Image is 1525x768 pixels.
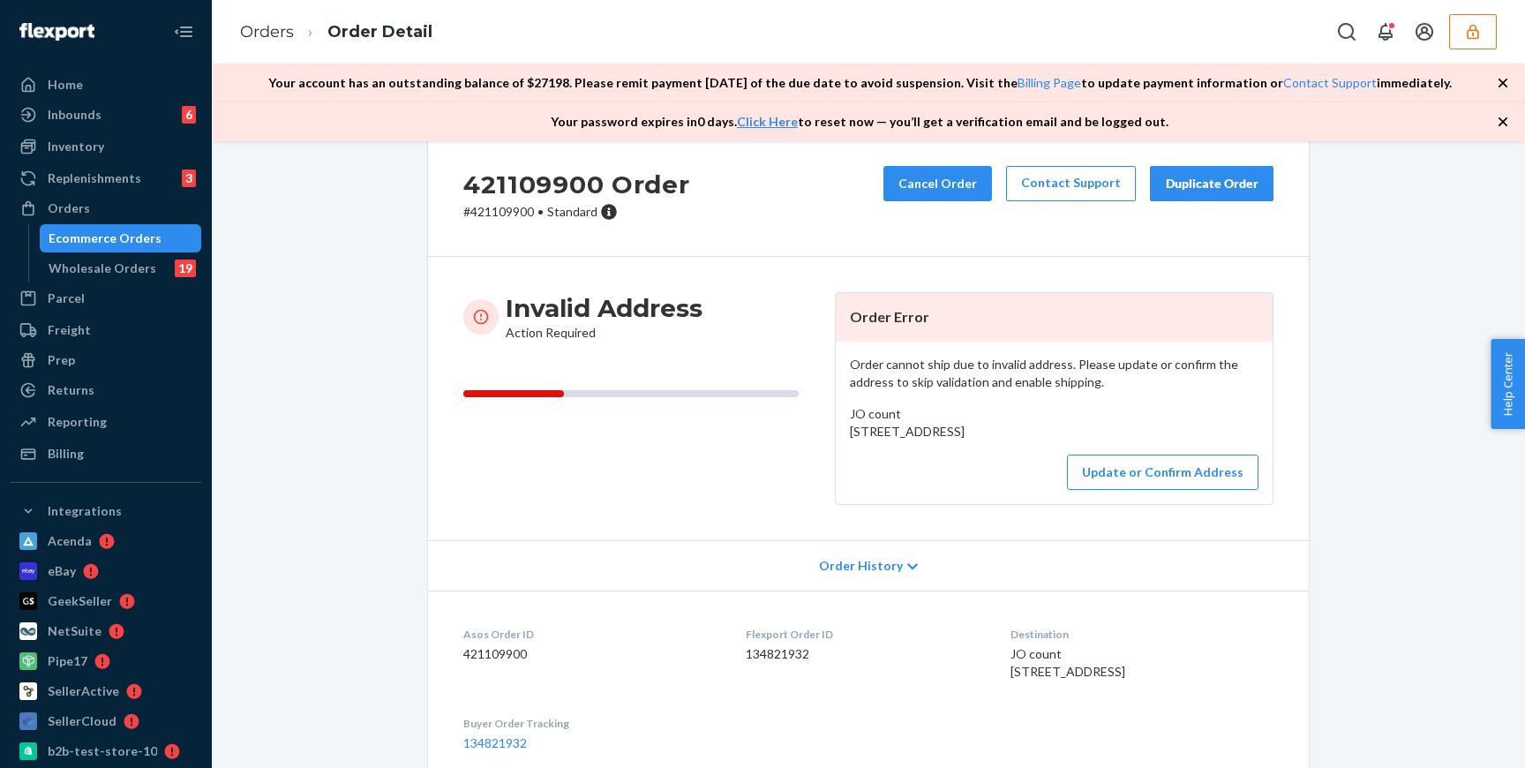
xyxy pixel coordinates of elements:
[1407,14,1442,49] button: Open account menu
[850,356,1258,391] p: Order cannot ship due to invalid address. Please update or confirm the address to skip validation...
[463,645,717,663] dd: 421109900
[166,14,201,49] button: Close Navigation
[836,293,1273,342] header: Order Error
[11,497,201,525] button: Integrations
[11,346,201,374] a: Prep
[1010,627,1273,642] dt: Destination
[463,627,717,642] dt: Asos Order ID
[11,557,201,585] a: eBay
[48,138,104,155] div: Inventory
[746,645,981,663] dd: 134821932
[48,321,91,339] div: Freight
[11,737,201,765] a: b2b-test-store-10
[11,316,201,344] a: Freight
[327,22,432,41] a: Order Detail
[48,502,122,520] div: Integrations
[11,284,201,312] a: Parcel
[11,101,201,129] a: Inbounds6
[40,224,202,252] a: Ecommerce Orders
[48,652,87,670] div: Pipe17
[737,114,798,129] a: Click Here
[547,204,597,219] span: Standard
[48,445,84,463] div: Billing
[463,735,527,750] a: 134821932
[40,254,202,282] a: Wholesale Orders19
[11,617,201,645] a: NetSuite
[1329,14,1364,49] button: Open Search Box
[268,74,1452,92] p: Your account has an outstanding balance of $ 27198 . Please remit payment [DATE] of the due date ...
[175,260,196,277] div: 19
[48,622,101,640] div: NetSuite
[11,71,201,99] a: Home
[48,562,76,580] div: eBay
[746,627,981,642] dt: Flexport Order ID
[1283,75,1377,90] a: Contact Support
[48,200,90,217] div: Orders
[240,22,294,41] a: Orders
[48,592,112,610] div: GeekSeller
[1165,175,1258,192] div: Duplicate Order
[1150,166,1273,201] button: Duplicate Order
[48,742,157,760] div: b2b-test-store-10
[11,677,201,705] a: SellerActive
[182,169,196,187] div: 3
[226,6,447,58] ol: breadcrumbs
[11,164,201,192] a: Replenishments3
[48,169,141,187] div: Replenishments
[48,106,101,124] div: Inbounds
[551,113,1168,131] p: Your password expires in 0 days . to reset now — you’ll get a verification email and be logged out.
[48,76,83,94] div: Home
[506,292,702,324] h3: Invalid Address
[48,351,75,369] div: Prep
[49,230,162,247] div: Ecommerce Orders
[11,707,201,735] a: SellerCloud
[48,682,119,700] div: SellerActive
[537,204,544,219] span: •
[1010,646,1125,679] span: JO count [STREET_ADDRESS]
[11,376,201,404] a: Returns
[11,527,201,555] a: Acenda
[506,292,702,342] div: Action Required
[49,260,156,277] div: Wholesale Orders
[11,132,201,161] a: Inventory
[48,413,107,431] div: Reporting
[883,166,992,201] button: Cancel Order
[850,406,965,439] span: JO count [STREET_ADDRESS]
[48,290,85,307] div: Parcel
[182,106,196,124] div: 6
[48,532,92,550] div: Acenda
[1018,75,1081,90] a: Billing Page
[11,647,201,675] a: Pipe17
[19,23,94,41] img: Flexport logo
[463,716,717,731] dt: Buyer Order Tracking
[463,203,690,221] p: # 421109900
[48,712,116,730] div: SellerCloud
[819,557,903,575] span: Order History
[11,440,201,468] a: Billing
[1067,455,1258,490] button: Update or Confirm Address
[11,408,201,436] a: Reporting
[11,194,201,222] a: Orders
[1491,339,1525,429] button: Help Center
[11,587,201,615] a: GeekSeller
[1006,166,1136,201] a: Contact Support
[48,381,94,399] div: Returns
[463,166,690,203] h2: 421109900 Order
[1368,14,1403,49] button: Open notifications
